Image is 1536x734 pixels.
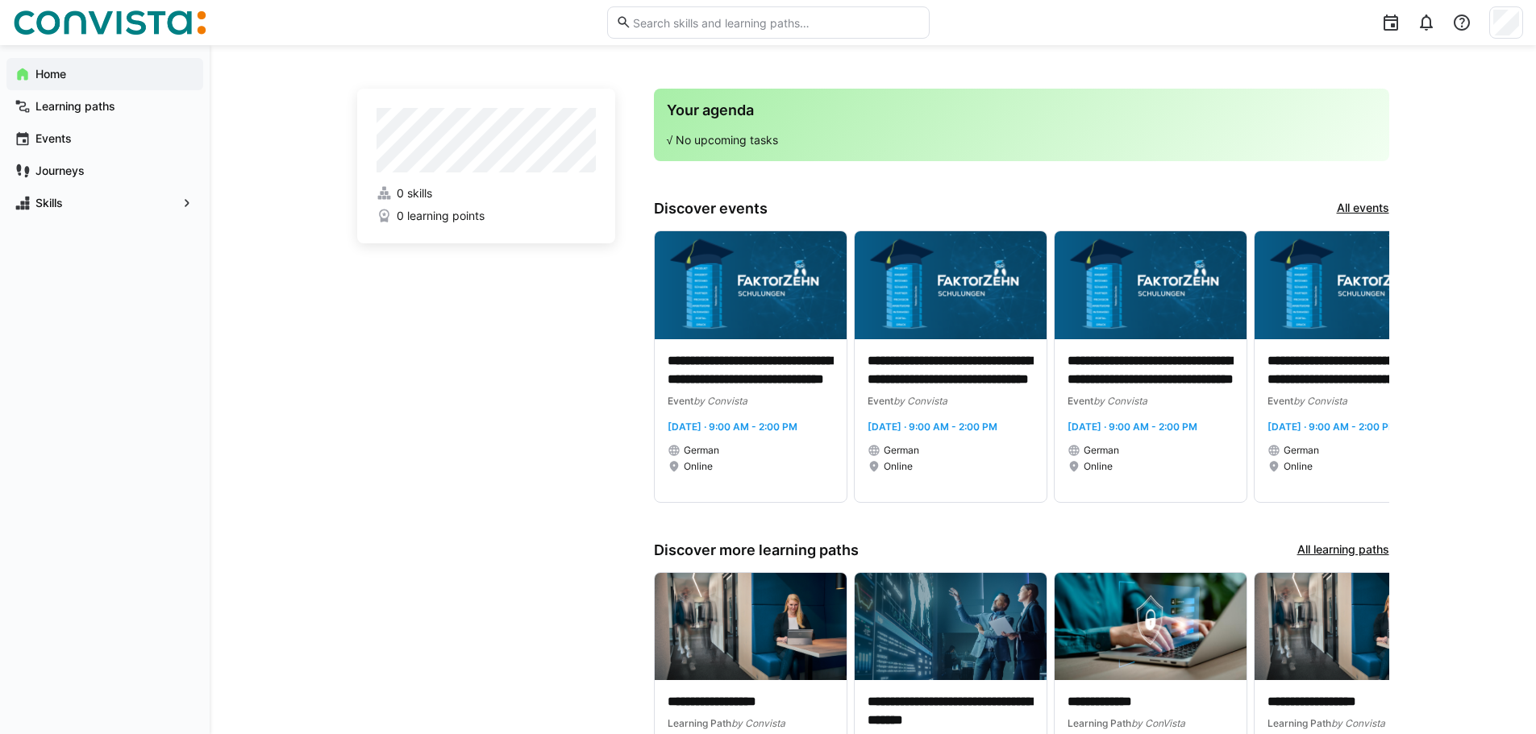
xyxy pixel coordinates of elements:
span: German [884,444,919,457]
span: [DATE] · 9:00 AM - 2:00 PM [1268,421,1397,433]
span: Event [668,395,693,407]
span: Online [884,460,913,473]
h3: Discover more learning paths [654,541,859,559]
span: by Convista [1331,717,1385,729]
span: Event [1268,395,1293,407]
h3: Discover events [654,200,768,218]
span: Event [868,395,893,407]
img: image [855,573,1047,681]
img: image [1055,231,1247,339]
img: image [1255,231,1447,339]
span: German [684,444,719,457]
span: [DATE] · 9:00 AM - 2:00 PM [868,421,997,433]
span: Learning Path [1268,717,1331,729]
span: Event [1068,395,1093,407]
a: 0 skills [377,185,596,201]
span: by Convista [893,395,947,407]
img: image [855,231,1047,339]
p: √ No upcoming tasks [667,132,1376,148]
img: image [1255,573,1447,681]
span: Learning Path [668,717,731,729]
span: German [1284,444,1319,457]
span: 0 learning points [397,208,485,224]
span: 0 skills [397,185,432,201]
img: image [655,231,847,339]
img: image [655,573,847,681]
span: by Convista [1293,395,1347,407]
span: [DATE] · 9:00 AM - 2:00 PM [668,421,797,433]
span: by Convista [731,717,785,729]
img: image [1055,573,1247,681]
h3: Your agenda [667,102,1376,119]
span: Learning Path [1068,717,1131,729]
span: Online [1084,460,1113,473]
a: All events [1337,200,1389,218]
span: by ConVista [1131,717,1185,729]
span: German [1084,444,1119,457]
span: Online [1284,460,1313,473]
span: Online [684,460,713,473]
span: by Convista [1093,395,1147,407]
a: All learning paths [1297,541,1389,559]
span: by Convista [693,395,747,407]
span: [DATE] · 9:00 AM - 2:00 PM [1068,421,1197,433]
input: Search skills and learning paths… [631,15,920,30]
